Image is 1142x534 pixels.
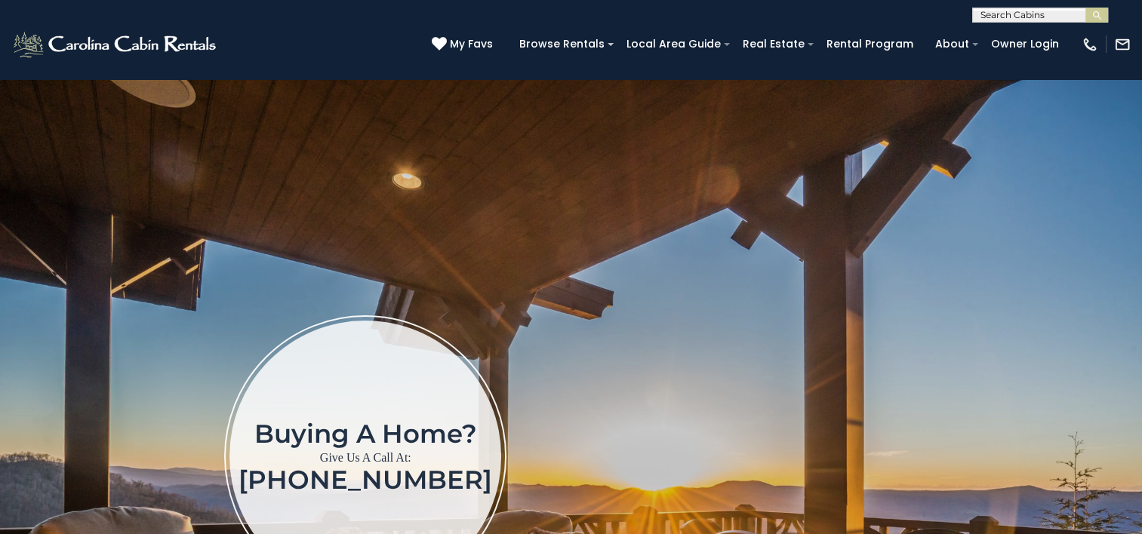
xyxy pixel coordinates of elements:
a: [PHONE_NUMBER] [239,464,492,496]
img: phone-regular-white.png [1082,36,1098,53]
a: Browse Rentals [512,32,612,56]
a: Local Area Guide [619,32,728,56]
a: Rental Program [819,32,921,56]
span: My Favs [450,36,493,52]
img: White-1-2.png [11,29,220,60]
img: mail-regular-white.png [1114,36,1131,53]
a: About [928,32,977,56]
h1: Buying a home? [239,420,492,447]
p: Give Us A Call At: [239,447,492,468]
a: Owner Login [983,32,1067,56]
a: My Favs [432,36,497,53]
a: Real Estate [735,32,812,56]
